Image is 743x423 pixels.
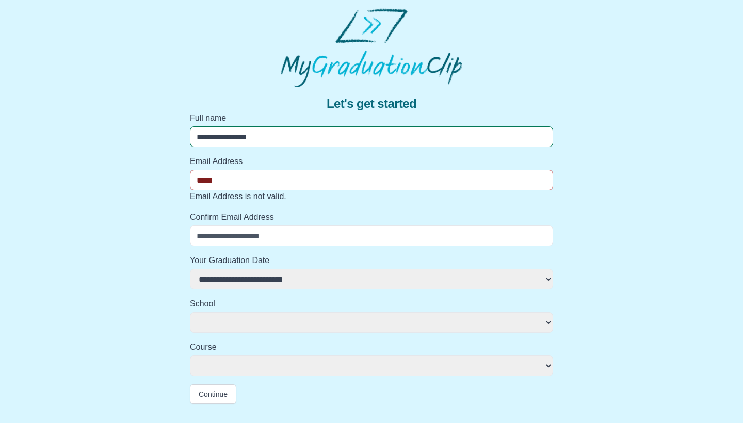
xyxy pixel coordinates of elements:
[190,298,553,310] label: School
[190,155,553,168] label: Email Address
[190,254,553,267] label: Your Graduation Date
[190,384,236,404] button: Continue
[281,8,462,87] img: MyGraduationClip
[190,341,553,353] label: Course
[190,192,286,201] span: Email Address is not valid.
[327,95,416,112] span: Let's get started
[190,112,553,124] label: Full name
[190,211,553,223] label: Confirm Email Address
